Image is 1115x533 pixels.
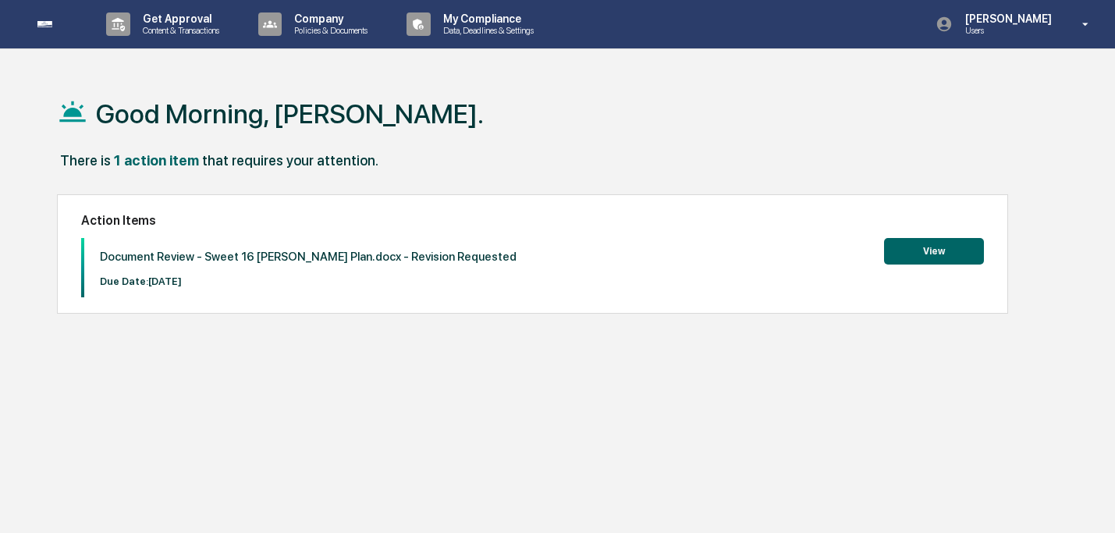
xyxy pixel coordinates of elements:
[130,12,227,25] p: Get Approval
[100,250,517,264] p: Document Review - Sweet 16 [PERSON_NAME] Plan.docx - Revision Requested
[37,21,75,27] img: logo
[884,243,984,258] a: View
[884,238,984,265] button: View
[282,25,375,36] p: Policies & Documents
[202,152,378,169] div: that requires your attention.
[96,98,484,130] h1: Good Morning, [PERSON_NAME].
[81,213,984,228] h2: Action Items
[60,152,111,169] div: There is
[130,25,227,36] p: Content & Transactions
[431,12,542,25] p: My Compliance
[953,12,1060,25] p: [PERSON_NAME]
[282,12,375,25] p: Company
[100,275,517,287] p: Due Date: [DATE]
[953,25,1060,36] p: Users
[431,25,542,36] p: Data, Deadlines & Settings
[114,152,199,169] div: 1 action item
